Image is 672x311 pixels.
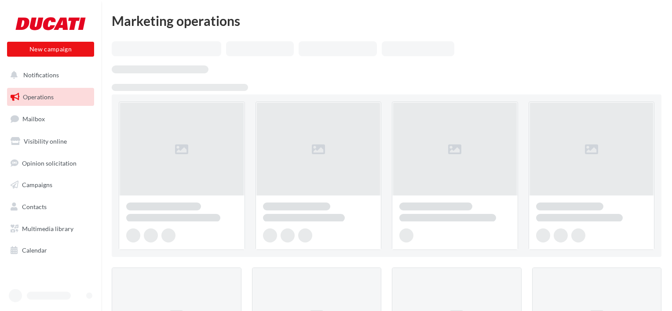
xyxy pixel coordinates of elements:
[5,198,96,216] a: Contacts
[112,14,661,27] div: Marketing operations
[24,137,67,145] span: Visibility online
[22,159,77,166] span: Opinion solicitation
[22,246,47,254] span: Calendar
[23,71,59,79] span: Notifications
[22,181,52,188] span: Campaigns
[5,241,96,260] a: Calendar
[5,66,92,84] button: Notifications
[5,220,96,238] a: Multimedia library
[22,225,73,232] span: Multimedia library
[5,109,96,128] a: Mailbox
[22,115,45,123] span: Mailbox
[7,42,94,57] button: New campaign
[5,132,96,151] a: Visibility online
[5,154,96,173] a: Opinion solicitation
[23,93,54,101] span: Operations
[5,176,96,194] a: Campaigns
[5,88,96,106] a: Operations
[22,203,47,210] span: Contacts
